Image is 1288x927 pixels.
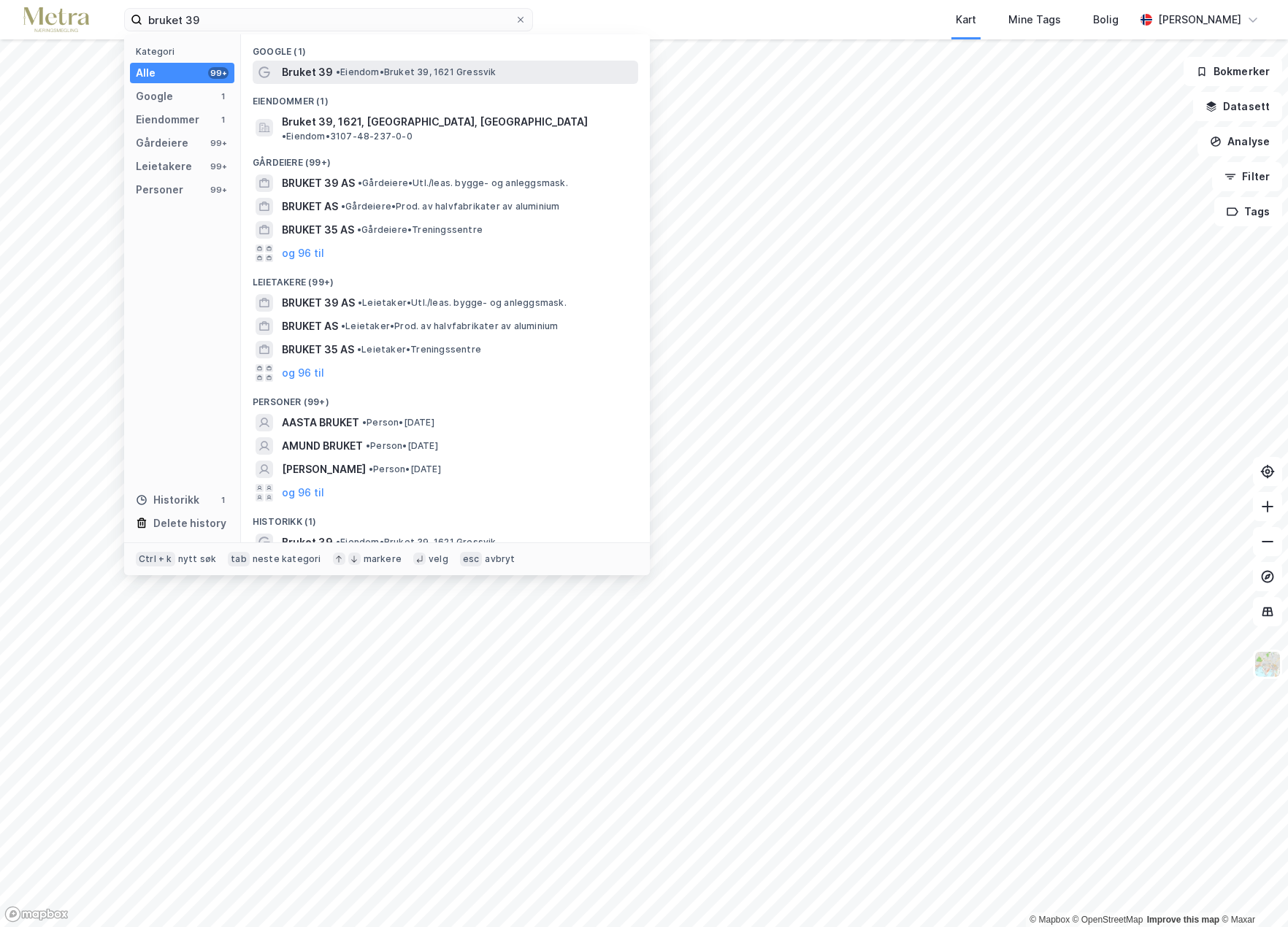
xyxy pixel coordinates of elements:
[358,177,568,189] span: Gårdeiere • Utl./leas. bygge- og anleggsmask.
[362,417,367,428] span: •
[956,11,976,28] div: Kart
[369,463,441,475] span: Person • [DATE]
[460,552,483,566] div: esc
[136,46,234,57] div: Kategori
[485,553,515,565] div: avbryt
[282,484,324,501] button: og 96 til
[208,184,229,196] div: 99+
[358,297,567,309] span: Leietaker • Utl./leas. bygge- og anleggsmask.
[1184,57,1282,86] button: Bokmerker
[369,463,373,474] span: •
[282,64,333,81] span: Bruket 39
[136,88,173,105] div: Google
[282,198,338,215] span: BRUKET AS
[241,504,650,531] div: Historikk (1)
[282,437,363,455] span: AMUND BRUKET
[23,7,89,33] img: metra-logo.256734c3b2bbffee19d4.png
[136,552,175,566] div: Ctrl + k
[1212,162,1282,191] button: Filter
[282,461,366,478] span: [PERSON_NAME]
[136,491,199,509] div: Historikk
[241,265,650,291] div: Leietakere (99+)
[336,536,497,548] span: Eiendom • Bruket 39, 1621 Gressvik
[178,553,217,565] div: nytt søk
[4,906,69,923] a: Mapbox homepage
[282,221,354,239] span: BRUKET 35 AS
[364,553,402,565] div: markere
[228,552,250,566] div: tab
[341,201,345,212] span: •
[282,364,324,382] button: og 96 til
[136,111,199,128] div: Eiendommer
[217,494,229,506] div: 1
[1214,197,1282,226] button: Tags
[336,66,340,77] span: •
[341,320,558,332] span: Leietaker • Prod. av halvfabrikater av aluminium
[217,91,229,102] div: 1
[341,201,559,212] span: Gårdeiere • Prod. av halvfabrikater av aluminium
[357,344,481,355] span: Leietaker • Treningssentre
[241,84,650,110] div: Eiendommer (1)
[1147,915,1219,925] a: Improve this map
[153,515,226,532] div: Delete history
[1215,857,1288,927] div: Kontrollprogram for chat
[208,67,229,79] div: 99+
[429,553,448,565] div: velg
[282,245,324,262] button: og 96 til
[136,64,156,82] div: Alle
[282,131,413,142] span: Eiendom • 3107-48-237-0-0
[1030,915,1070,925] a: Mapbox
[1254,650,1281,678] img: Z
[1073,915,1143,925] a: OpenStreetMap
[136,134,188,152] div: Gårdeiere
[358,297,362,308] span: •
[366,440,438,452] span: Person • [DATE]
[282,534,333,551] span: Bruket 39
[282,113,588,131] span: Bruket 39, 1621, [GEOGRAPHIC_DATA], [GEOGRAPHIC_DATA]
[358,177,362,188] span: •
[341,320,345,331] span: •
[357,224,361,235] span: •
[357,224,483,236] span: Gårdeiere • Treningssentre
[336,66,497,78] span: Eiendom • Bruket 39, 1621 Gressvik
[1197,127,1282,156] button: Analyse
[1193,92,1282,121] button: Datasett
[357,344,361,355] span: •
[282,341,354,358] span: BRUKET 35 AS
[282,131,286,142] span: •
[1158,11,1241,28] div: [PERSON_NAME]
[362,417,434,428] span: Person • [DATE]
[241,34,650,61] div: Google (1)
[336,536,340,547] span: •
[136,181,183,199] div: Personer
[208,137,229,149] div: 99+
[1215,857,1288,927] iframe: Chat Widget
[282,174,355,192] span: BRUKET 39 AS
[282,414,359,431] span: AASTA BRUKET
[241,145,650,172] div: Gårdeiere (99+)
[217,114,229,126] div: 1
[366,440,370,451] span: •
[253,553,321,565] div: neste kategori
[282,294,355,312] span: BRUKET 39 AS
[241,385,650,411] div: Personer (99+)
[282,318,338,335] span: BRUKET AS
[136,158,192,175] div: Leietakere
[1093,11,1119,28] div: Bolig
[1008,11,1061,28] div: Mine Tags
[142,9,515,31] input: Søk på adresse, matrikkel, gårdeiere, leietakere eller personer
[208,161,229,172] div: 99+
